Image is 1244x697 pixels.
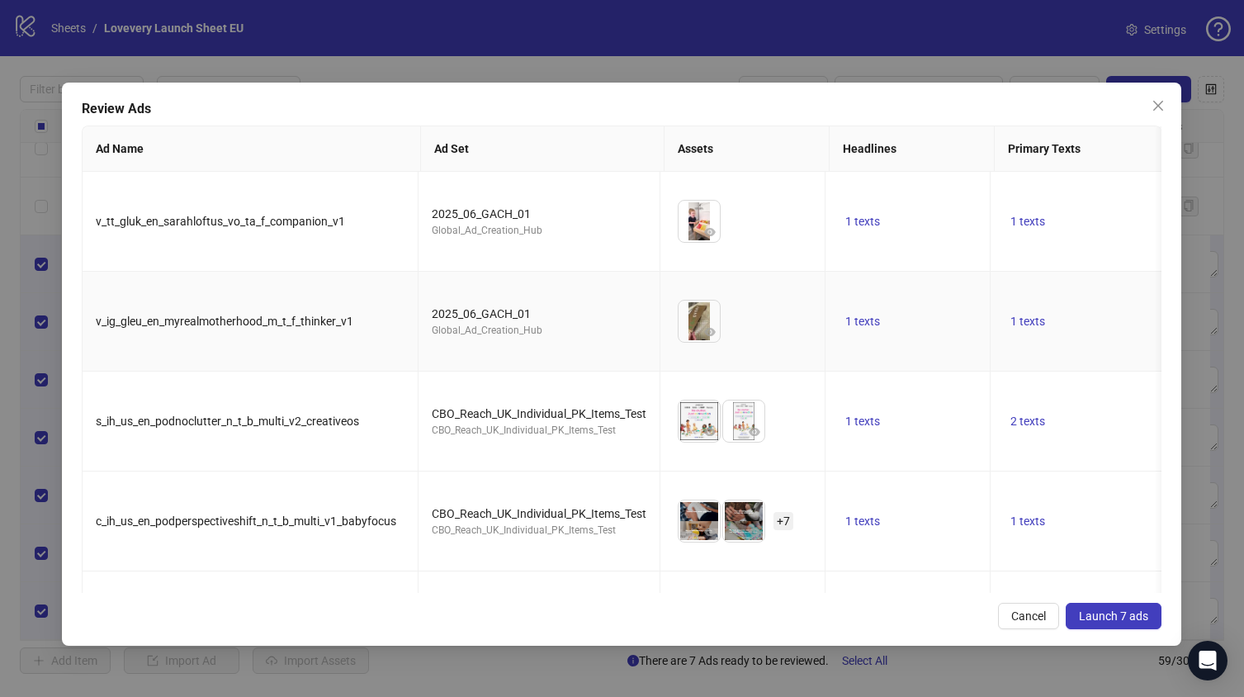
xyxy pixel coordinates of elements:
[1010,415,1045,428] span: 2 texts
[96,315,353,328] span: v_ig_gleu_en_myrealmotherhood_m_t_f_thinker_v1
[700,522,720,542] button: Preview
[432,205,646,223] div: 2025_06_GACH_01
[432,223,646,239] div: Global_Ad_Creation_Hub
[432,523,646,538] div: CBO_Reach_UK_Individual_PK_Items_Test
[1012,609,1047,623] span: Cancel
[1004,511,1052,531] button: 1 texts
[82,99,1161,119] div: Review Ads
[1004,211,1052,231] button: 1 texts
[723,500,764,542] img: Asset 2
[845,415,880,428] span: 1 texts
[700,422,720,442] button: Preview
[1010,315,1045,328] span: 1 texts
[723,401,764,442] img: Asset 2
[995,126,1201,172] th: Primary Texts
[679,500,720,542] img: Asset 1
[773,512,793,530] span: + 7
[432,305,646,323] div: 2025_06_GACH_01
[700,222,720,242] button: Preview
[96,215,345,228] span: v_tt_gluk_en_sarahloftus_vo_ta_f_companion_v1
[1004,411,1052,431] button: 2 texts
[432,505,646,523] div: CBO_Reach_UK_Individual_PK_Items_Test
[749,426,760,438] span: eye
[839,211,887,231] button: 1 texts
[845,514,880,528] span: 1 texts
[679,301,720,342] img: Asset 1
[839,411,887,431] button: 1 texts
[432,405,646,423] div: CBO_Reach_UK_Individual_PK_Items_Test
[839,311,887,331] button: 1 texts
[1152,99,1166,112] span: close
[704,426,716,438] span: eye
[432,323,646,339] div: Global_Ad_Creation_Hub
[1080,609,1149,623] span: Launch 7 ads
[422,126,665,172] th: Ad Set
[700,322,720,342] button: Preview
[1010,514,1045,528] span: 1 texts
[96,514,396,528] span: c_ih_us_en_podperspectiveshift_n_t_b_multi_v1_babyfocus
[1067,603,1162,629] button: Launch 7 ads
[432,423,646,439] div: CBO_Reach_UK_Individual_PK_Items_Test
[704,526,716,538] span: eye
[845,215,880,228] span: 1 texts
[679,401,720,442] img: Asset 1
[704,326,716,338] span: eye
[749,526,760,538] span: eye
[1010,215,1045,228] span: 1 texts
[665,126,830,172] th: Assets
[999,603,1060,629] button: Cancel
[83,126,421,172] th: Ad Name
[679,201,720,242] img: Asset 1
[1188,641,1227,680] div: Open Intercom Messenger
[745,522,764,542] button: Preview
[830,126,995,172] th: Headlines
[96,415,359,428] span: s_ih_us_en_podnoclutter_n_t_b_multi_v2_creativeos
[745,422,764,442] button: Preview
[1146,92,1172,119] button: Close
[1004,311,1052,331] button: 1 texts
[704,226,716,238] span: eye
[839,511,887,531] button: 1 texts
[845,315,880,328] span: 1 texts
